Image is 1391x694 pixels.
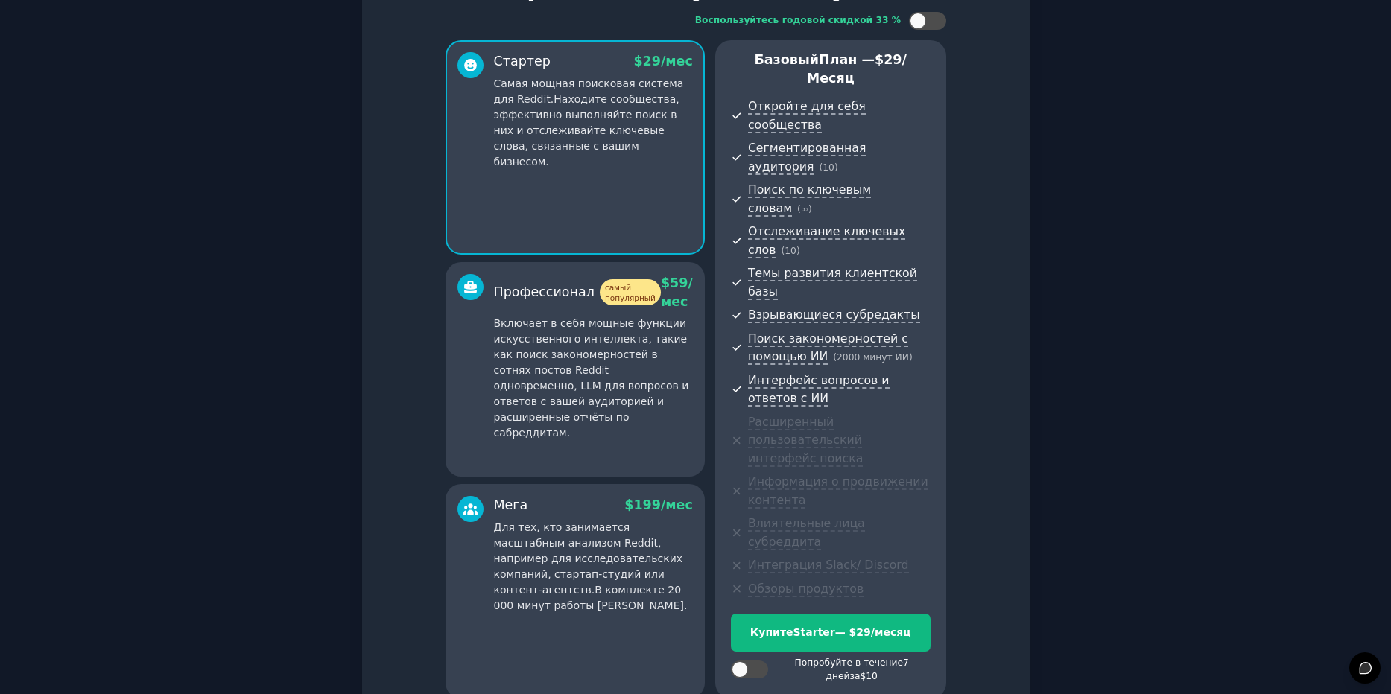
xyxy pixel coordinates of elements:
ya-tr-span: ) [796,246,800,256]
ya-tr-span: 10 [823,162,834,173]
ya-tr-span: /месяц [807,52,907,86]
ya-tr-span: 29 [856,626,870,638]
ya-tr-span: Купите [750,626,793,638]
ya-tr-span: /мес [661,54,693,69]
ya-tr-span: ) [808,204,812,214]
ya-tr-span: 7 дней [826,658,908,681]
ya-tr-span: ( [797,204,801,214]
ya-tr-span: ( [833,352,837,363]
ya-tr-span: $ [624,497,633,512]
ya-tr-span: ( [820,162,823,173]
ya-tr-span: $10 [861,671,878,681]
ya-tr-span: Отслеживание ключевых слов [748,224,905,257]
ya-tr-span: Для тех, кто занимается масштабным анализом Reddit, например для исследовательских компаний, стар... [494,521,683,596]
ya-tr-span: Сегментированная аудитория [748,141,866,173]
ya-tr-span: $ [661,276,670,290]
ya-tr-span: Взрывающиеся субредакты [748,308,920,322]
ya-tr-span: ) [909,352,913,363]
ya-tr-span: Мега [494,496,528,515]
ya-tr-span: Интеграция Slack/ Discord [748,558,909,572]
ya-tr-span: Обзоры продуктов [748,582,864,596]
ya-tr-span: Самая мощная поисковая система для Reddit. [494,77,684,105]
ya-tr-span: /мес [661,276,693,309]
ya-tr-span: Профессионал [494,283,595,302]
ya-tr-span: Информация о продвижении контента [748,474,928,507]
ya-tr-span: 10 [785,246,796,256]
ya-tr-span: $ [633,54,642,69]
ya-tr-span: 29 [643,54,661,69]
ya-tr-span: Влиятельные лица субреддита [748,516,865,549]
ya-tr-span: Поиск закономерностей с помощью ИИ [748,331,908,364]
ya-tr-span: Попробуйте в течение [795,658,903,668]
ya-tr-span: Откройте для себя сообщества [748,99,866,132]
ya-tr-span: 199 [633,497,661,512]
ya-tr-span: /мес [661,497,693,512]
ya-tr-span: самый популярный [605,283,656,302]
ya-tr-span: $ [875,52,884,67]
ya-tr-span: Стартер [494,52,551,71]
ya-tr-span: Интерфейс вопросов и ответов с ИИ [748,373,890,406]
ya-tr-span: ) [834,162,838,173]
ya-tr-span: Находите сообщества, эффективно выполняйте поиск в них и отслеживайте ключевые слова, связанные с... [494,93,679,168]
ya-tr-span: Воспользуйтесь годовой скидкой 33 % [695,15,901,25]
ya-tr-span: за [849,671,860,681]
ya-tr-span: В комплекте 20 000 минут работы [PERSON_NAME]. [494,584,688,611]
ya-tr-span: ∞ [801,204,808,214]
ya-tr-span: 29 [884,52,902,67]
ya-tr-span: Базовый [754,52,819,67]
ya-tr-span: ( [782,246,785,256]
ya-tr-span: Расширенный пользовательский интерфейс поиска [748,415,863,465]
ya-tr-span: Темы развития клиентской базы [748,266,917,299]
button: КупитеStarter— $29/месяц [731,614,931,652]
ya-tr-span: план — [819,52,875,67]
ya-tr-span: /месяц [871,626,911,638]
ya-tr-span: 2000 минут ИИ [837,352,909,363]
ya-tr-span: Starter [793,626,835,638]
ya-tr-span: Включает в себя мощные функции искусственного интеллекта, такие как поиск закономерностей в сотня... [494,317,689,439]
ya-tr-span: 59 [670,276,688,290]
ya-tr-span: — $ [835,626,857,638]
ya-tr-span: Поиск по ключевым словам [748,182,871,215]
